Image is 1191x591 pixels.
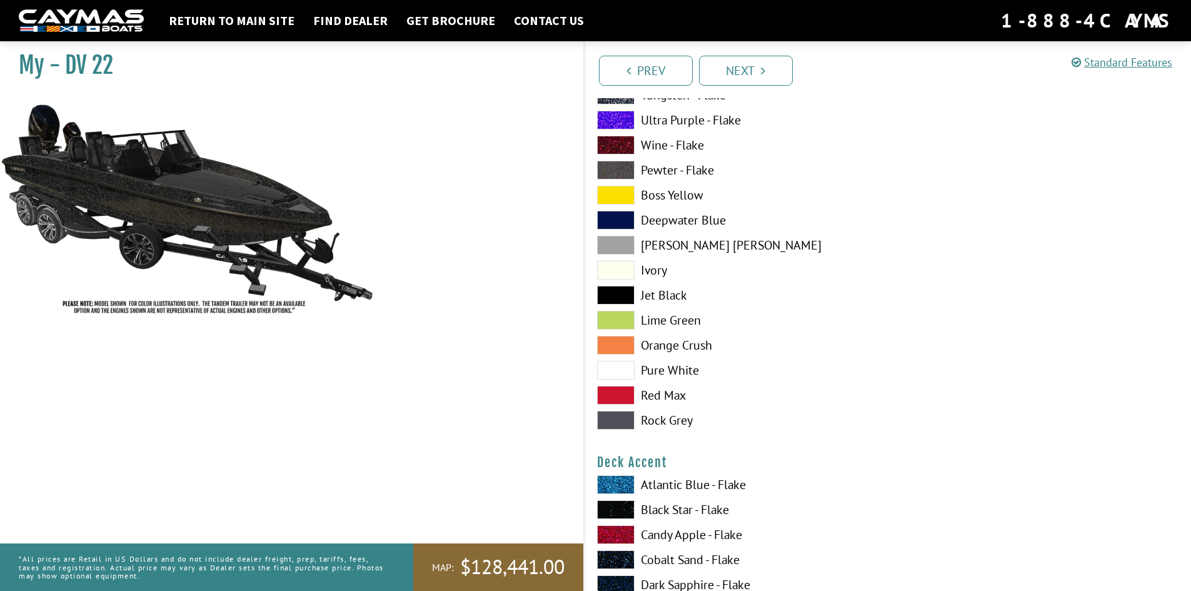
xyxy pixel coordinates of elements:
a: Get Brochure [400,13,501,29]
label: Black Star - Flake [597,500,875,519]
label: Pewter - Flake [597,161,875,179]
a: Standard Features [1072,55,1172,69]
span: MAP: [432,561,454,574]
label: Rock Grey [597,411,875,430]
img: white-logo-c9c8dbefe5ff5ceceb0f0178aa75bf4bb51f6bca0971e226c86eb53dfe498488.png [19,9,144,33]
label: Deepwater Blue [597,211,875,230]
p: *All prices are Retail in US Dollars and do not include dealer freight, prep, tariffs, fees, taxe... [19,548,385,586]
label: Lime Green [597,311,875,330]
label: [PERSON_NAME] [PERSON_NAME] [597,236,875,255]
a: Prev [599,56,693,86]
a: Contact Us [508,13,590,29]
label: Orange Crush [597,336,875,355]
label: Candy Apple - Flake [597,525,875,544]
label: Cobalt Sand - Flake [597,550,875,569]
label: Red Max [597,386,875,405]
span: $128,441.00 [460,554,565,580]
h4: Deck Accent [597,455,1179,470]
label: Wine - Flake [597,136,875,154]
label: Jet Black [597,286,875,305]
div: 1-888-4CAYMAS [1001,7,1172,34]
label: Ivory [597,261,875,280]
label: Atlantic Blue - Flake [597,475,875,494]
label: Ultra Purple - Flake [597,111,875,129]
a: Return to main site [163,13,301,29]
label: Pure White [597,361,875,380]
label: Boss Yellow [597,186,875,205]
a: Next [699,56,793,86]
h1: My - DV 22 [19,51,552,79]
a: Find Dealer [307,13,394,29]
a: MAP:$128,441.00 [413,543,583,591]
